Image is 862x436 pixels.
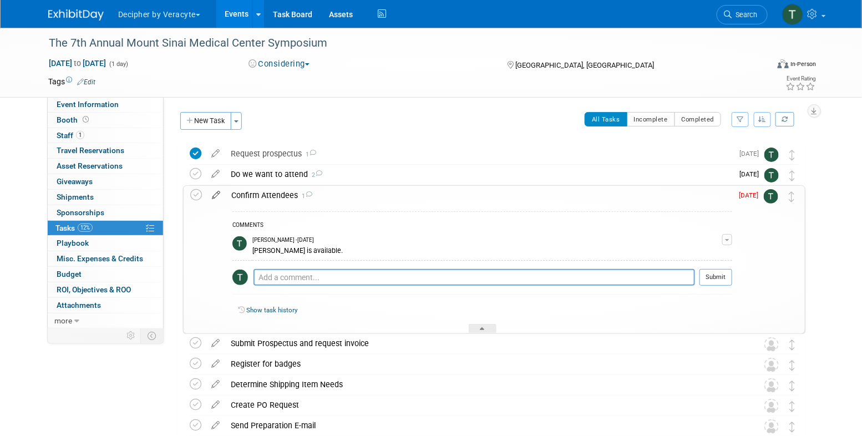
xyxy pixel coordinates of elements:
[789,191,794,202] i: Move task
[585,112,627,126] button: All Tasks
[206,169,225,179] a: edit
[702,58,817,74] div: Event Format
[789,339,795,350] i: Move task
[57,208,104,217] span: Sponsorships
[232,220,732,232] div: COMMENTS
[206,338,225,348] a: edit
[225,396,742,414] div: Create PO Request
[48,128,163,143] a: Staff1
[764,337,779,352] img: Unassigned
[206,190,226,200] a: edit
[48,97,163,112] a: Event Information
[48,76,95,87] td: Tags
[45,33,751,53] div: The 7th Annual Mount Sinai Medical Center Symposium
[80,115,91,124] span: Booth not reserved yet
[789,170,795,181] i: Move task
[57,270,82,278] span: Budget
[778,59,789,68] img: Format-Inperson.png
[180,112,231,130] button: New Task
[789,401,795,412] i: Move task
[57,301,101,310] span: Attachments
[48,282,163,297] a: ROI, Objectives & ROO
[57,100,119,109] span: Event Information
[206,400,225,410] a: edit
[515,61,654,69] span: [GEOGRAPHIC_DATA], [GEOGRAPHIC_DATA]
[76,131,84,139] span: 1
[108,60,128,68] span: (1 day)
[206,149,225,159] a: edit
[57,115,91,124] span: Booth
[77,78,95,86] a: Edit
[72,59,83,68] span: to
[206,379,225,389] a: edit
[48,298,163,313] a: Attachments
[225,144,733,163] div: Request prospectus
[206,420,225,430] a: edit
[764,378,779,393] img: Unassigned
[775,112,794,126] a: Refresh
[232,236,247,251] img: Tony Alvarado
[48,205,163,220] a: Sponsorships
[48,174,163,189] a: Giveaways
[225,375,742,394] div: Determine Shipping Item Needs
[308,171,322,179] span: 2
[699,269,732,286] button: Submit
[48,267,163,282] a: Budget
[225,354,742,373] div: Register for badges
[789,422,795,432] i: Move task
[57,239,89,247] span: Playbook
[782,4,803,25] img: Tony Alvarado
[48,113,163,128] a: Booth
[252,245,722,255] div: [PERSON_NAME] is available.
[48,236,163,251] a: Playbook
[298,192,312,200] span: 1
[48,190,163,205] a: Shipments
[121,328,141,343] td: Personalize Event Tab Strip
[739,150,764,158] span: [DATE]
[764,419,779,434] img: Unassigned
[764,168,779,182] img: Tony Alvarado
[789,381,795,391] i: Move task
[764,399,779,413] img: Unassigned
[739,170,764,178] span: [DATE]
[232,270,248,285] img: Tony Alvarado
[739,191,764,199] span: [DATE]
[55,224,93,232] span: Tasks
[48,313,163,328] a: more
[57,131,84,140] span: Staff
[789,150,795,160] i: Move task
[789,360,795,371] i: Move task
[57,254,143,263] span: Misc. Expenses & Credits
[717,5,768,24] a: Search
[57,146,124,155] span: Travel Reservations
[225,416,742,435] div: Send Preparation E-mail
[57,192,94,201] span: Shipments
[786,76,816,82] div: Event Rating
[732,11,757,19] span: Search
[764,189,778,204] img: Tony Alvarado
[48,159,163,174] a: Asset Reservations
[48,9,104,21] img: ExhibitDay
[57,177,93,186] span: Giveaways
[48,143,163,158] a: Travel Reservations
[226,186,732,205] div: Confirm Attendees
[764,148,779,162] img: Tony Alvarado
[246,306,297,314] a: Show task history
[141,328,164,343] td: Toggle Event Tabs
[78,224,93,232] span: 12%
[245,58,314,70] button: Considering
[48,221,163,236] a: Tasks12%
[57,285,131,294] span: ROI, Objectives & ROO
[225,334,742,353] div: Submit Prospectus and request invoice
[675,112,722,126] button: Completed
[790,60,817,68] div: In-Person
[206,359,225,369] a: edit
[627,112,675,126] button: Incomplete
[48,251,163,266] a: Misc. Expenses & Credits
[252,236,314,244] span: [PERSON_NAME] - [DATE]
[57,161,123,170] span: Asset Reservations
[225,165,733,184] div: Do we want to attend
[764,358,779,372] img: Unassigned
[48,58,107,68] span: [DATE] [DATE]
[54,316,72,325] span: more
